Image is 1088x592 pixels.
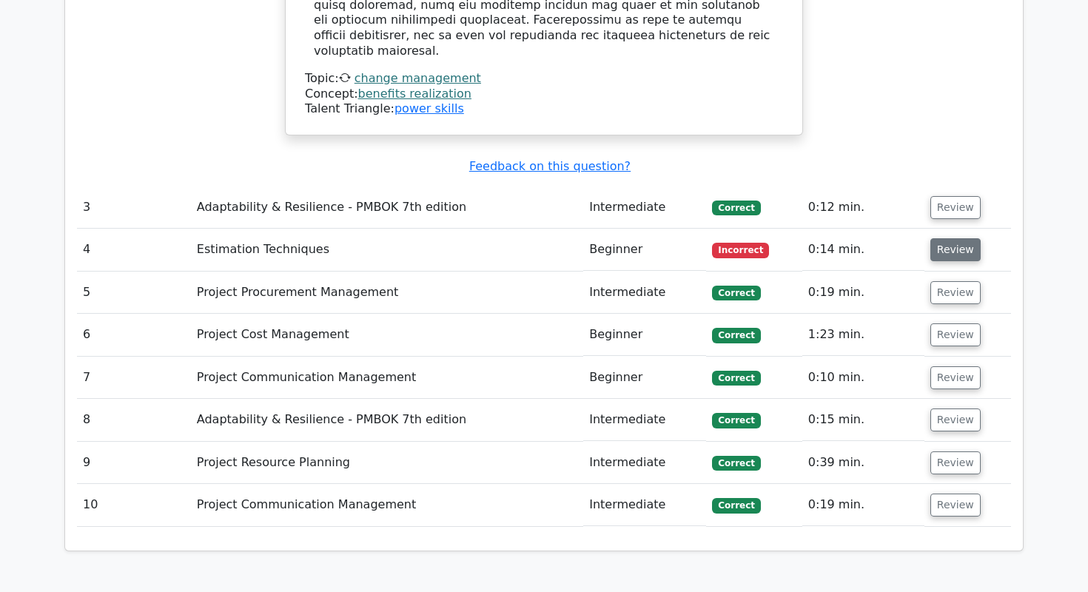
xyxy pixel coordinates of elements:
[930,196,981,219] button: Review
[712,456,760,471] span: Correct
[930,451,981,474] button: Review
[77,484,191,526] td: 10
[77,399,191,441] td: 8
[583,229,706,271] td: Beginner
[394,101,464,115] a: power skills
[712,371,760,386] span: Correct
[305,87,783,102] div: Concept:
[712,243,769,258] span: Incorrect
[583,314,706,356] td: Beginner
[802,399,924,441] td: 0:15 min.
[712,286,760,300] span: Correct
[930,494,981,517] button: Review
[77,229,191,271] td: 4
[191,484,583,526] td: Project Communication Management
[583,442,706,484] td: Intermediate
[802,357,924,399] td: 0:10 min.
[712,201,760,215] span: Correct
[191,442,583,484] td: Project Resource Planning
[583,484,706,526] td: Intermediate
[191,272,583,314] td: Project Procurement Management
[802,272,924,314] td: 0:19 min.
[77,357,191,399] td: 7
[191,357,583,399] td: Project Communication Management
[930,238,981,261] button: Review
[930,408,981,431] button: Review
[583,399,706,441] td: Intermediate
[930,366,981,389] button: Review
[77,272,191,314] td: 5
[305,71,783,87] div: Topic:
[355,71,481,85] a: change management
[930,323,981,346] button: Review
[191,229,583,271] td: Estimation Techniques
[802,484,924,526] td: 0:19 min.
[802,314,924,356] td: 1:23 min.
[583,357,706,399] td: Beginner
[802,186,924,229] td: 0:12 min.
[77,186,191,229] td: 3
[802,229,924,271] td: 0:14 min.
[469,159,631,173] a: Feedback on this question?
[583,186,706,229] td: Intermediate
[358,87,471,101] a: benefits realization
[930,281,981,304] button: Review
[712,498,760,513] span: Correct
[77,314,191,356] td: 6
[191,314,583,356] td: Project Cost Management
[712,413,760,428] span: Correct
[712,328,760,343] span: Correct
[583,272,706,314] td: Intermediate
[305,71,783,117] div: Talent Triangle:
[802,442,924,484] td: 0:39 min.
[191,399,583,441] td: Adaptability & Resilience - PMBOK 7th edition
[191,186,583,229] td: Adaptability & Resilience - PMBOK 7th edition
[77,442,191,484] td: 9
